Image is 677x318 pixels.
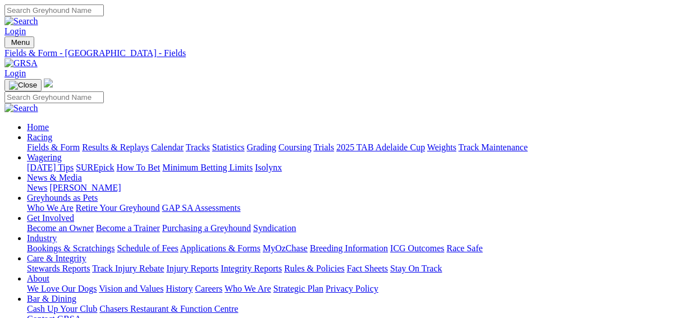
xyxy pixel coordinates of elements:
[253,223,296,233] a: Syndication
[162,203,241,213] a: GAP SA Assessments
[278,142,312,152] a: Coursing
[4,36,34,48] button: Toggle navigation
[27,183,47,192] a: News
[27,183,673,193] div: News & Media
[310,243,388,253] a: Breeding Information
[326,284,378,293] a: Privacy Policy
[27,142,673,153] div: Racing
[4,16,38,26] img: Search
[27,203,74,213] a: Who We Are
[27,304,673,314] div: Bar & Dining
[180,243,260,253] a: Applications & Forms
[4,91,104,103] input: Search
[27,284,673,294] div: About
[92,264,164,273] a: Track Injury Rebate
[27,213,74,223] a: Get Involved
[27,233,57,243] a: Industry
[4,26,26,36] a: Login
[273,284,323,293] a: Strategic Plan
[4,103,38,113] img: Search
[27,264,673,274] div: Care & Integrity
[221,264,282,273] a: Integrity Reports
[11,38,30,47] span: Menu
[27,193,98,202] a: Greyhounds as Pets
[186,142,210,152] a: Tracks
[27,284,97,293] a: We Love Our Dogs
[27,173,82,182] a: News & Media
[162,223,251,233] a: Purchasing a Greyhound
[49,183,121,192] a: [PERSON_NAME]
[117,163,161,172] a: How To Bet
[27,163,74,172] a: [DATE] Tips
[4,48,673,58] a: Fields & Form - [GEOGRAPHIC_DATA] - Fields
[27,243,673,254] div: Industry
[99,304,238,314] a: Chasers Restaurant & Function Centre
[390,243,444,253] a: ICG Outcomes
[117,243,178,253] a: Schedule of Fees
[4,58,38,68] img: GRSA
[225,284,271,293] a: Who We Are
[427,142,456,152] a: Weights
[27,254,86,263] a: Care & Integrity
[27,132,52,142] a: Racing
[27,163,673,173] div: Wagering
[44,79,53,87] img: logo-grsa-white.png
[27,264,90,273] a: Stewards Reports
[4,68,26,78] a: Login
[27,274,49,283] a: About
[27,122,49,132] a: Home
[27,203,673,213] div: Greyhounds as Pets
[96,223,160,233] a: Become a Trainer
[99,284,163,293] a: Vision and Values
[446,243,482,253] a: Race Safe
[27,304,97,314] a: Cash Up Your Club
[27,294,76,303] a: Bar & Dining
[151,142,184,152] a: Calendar
[212,142,245,152] a: Statistics
[347,264,388,273] a: Fact Sheets
[162,163,253,172] a: Minimum Betting Limits
[313,142,334,152] a: Trials
[27,153,62,162] a: Wagering
[27,243,115,253] a: Bookings & Scratchings
[4,79,42,91] button: Toggle navigation
[390,264,442,273] a: Stay On Track
[255,163,282,172] a: Isolynx
[4,4,104,16] input: Search
[82,142,149,152] a: Results & Replays
[27,142,80,152] a: Fields & Form
[76,163,114,172] a: SUREpick
[263,243,308,253] a: MyOzChase
[76,203,160,213] a: Retire Your Greyhound
[247,142,276,152] a: Grading
[9,81,37,90] img: Close
[27,223,673,233] div: Get Involved
[284,264,345,273] a: Rules & Policies
[166,284,193,293] a: History
[336,142,425,152] a: 2025 TAB Adelaide Cup
[195,284,222,293] a: Careers
[166,264,218,273] a: Injury Reports
[459,142,528,152] a: Track Maintenance
[27,223,94,233] a: Become an Owner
